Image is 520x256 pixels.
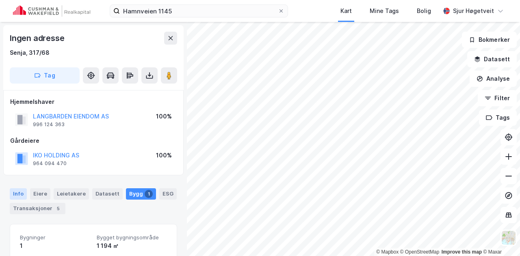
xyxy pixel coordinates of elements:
[478,90,517,106] button: Filter
[54,204,62,213] div: 5
[13,5,90,17] img: cushman-wakefield-realkapital-logo.202ea83816669bd177139c58696a8fa1.svg
[340,6,352,16] div: Kart
[442,249,482,255] a: Improve this map
[10,136,177,146] div: Gårdeiere
[479,217,520,256] iframe: Chat Widget
[467,51,517,67] button: Datasett
[126,188,156,200] div: Bygg
[33,160,67,167] div: 964 094 470
[400,249,440,255] a: OpenStreetMap
[97,241,167,251] div: 1 194 ㎡
[20,234,90,241] span: Bygninger
[92,188,123,200] div: Datasett
[156,112,172,121] div: 100%
[10,203,65,214] div: Transaksjoner
[10,48,50,58] div: Senja, 317/68
[10,97,177,107] div: Hjemmelshaver
[479,217,520,256] div: Kontrollprogram for chat
[54,188,89,200] div: Leietakere
[479,110,517,126] button: Tags
[156,151,172,160] div: 100%
[376,249,399,255] a: Mapbox
[453,6,494,16] div: Sjur Høgetveit
[120,5,278,17] input: Søk på adresse, matrikkel, gårdeiere, leietakere eller personer
[462,32,517,48] button: Bokmerker
[30,188,50,200] div: Eiere
[10,32,66,45] div: Ingen adresse
[417,6,431,16] div: Bolig
[159,188,177,200] div: ESG
[145,190,153,198] div: 1
[10,188,27,200] div: Info
[97,234,167,241] span: Bygget bygningsområde
[370,6,399,16] div: Mine Tags
[10,67,80,84] button: Tag
[33,121,65,128] div: 996 124 363
[20,241,90,251] div: 1
[470,71,517,87] button: Analyse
